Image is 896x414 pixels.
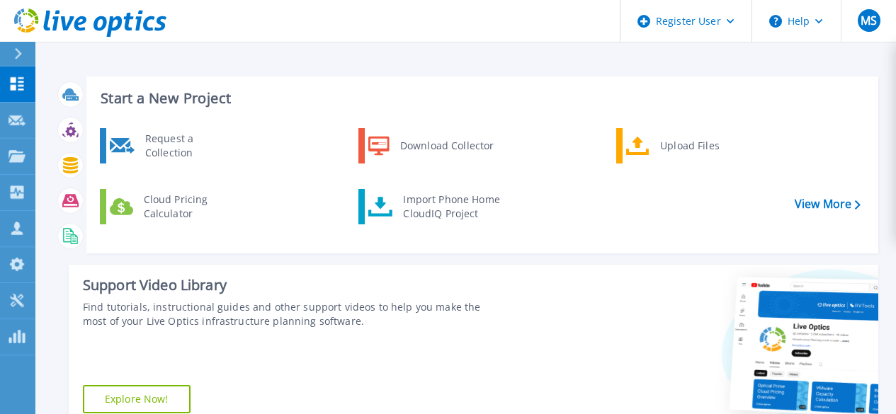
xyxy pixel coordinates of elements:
div: Cloud Pricing Calculator [137,192,242,221]
div: Import Phone Home CloudIQ Project [396,192,506,221]
a: Download Collector [358,128,504,163]
a: Request a Collection [100,128,245,163]
span: MS [861,15,877,26]
a: View More [795,197,861,211]
div: Download Collector [393,132,500,160]
div: Support Video Library [83,276,504,294]
div: Find tutorials, instructional guides and other support videos to help you make the most of your L... [83,300,504,328]
a: Explore Now! [83,385,191,413]
a: Cloud Pricing Calculator [100,189,245,224]
div: Upload Files [653,132,758,160]
h3: Start a New Project [101,91,860,106]
a: Upload Files [616,128,761,163]
div: Request a Collection [138,132,242,160]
